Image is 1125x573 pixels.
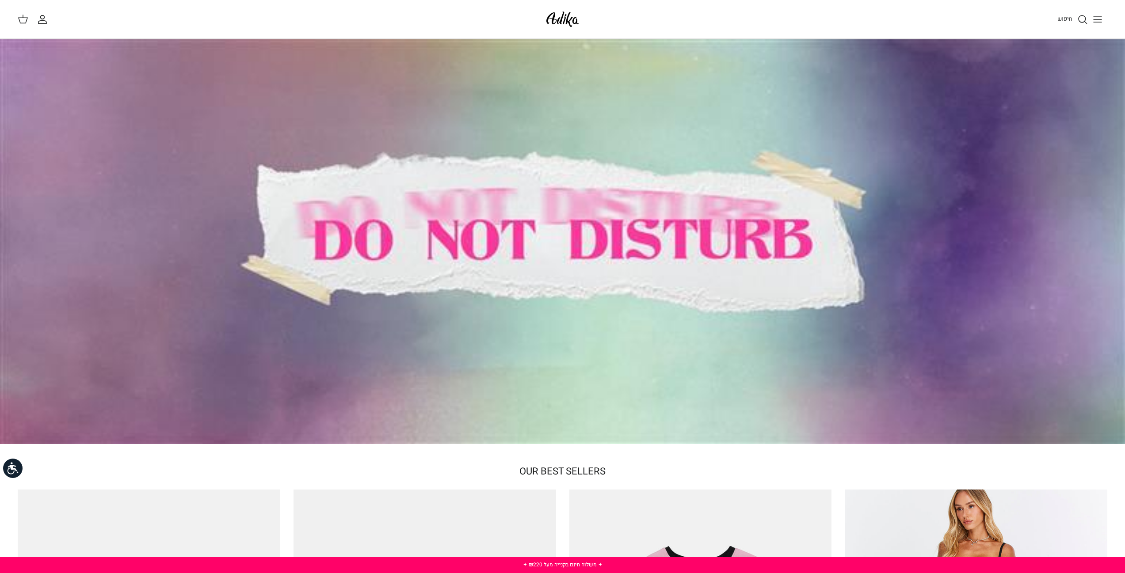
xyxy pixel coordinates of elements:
a: OUR BEST SELLERS [519,464,606,478]
a: חיפוש [1057,14,1088,25]
img: Adika IL [544,9,581,30]
a: החשבון שלי [37,14,51,25]
span: חיפוש [1057,15,1072,23]
a: ✦ משלוח חינם בקנייה מעל ₪220 ✦ [523,561,603,569]
button: Toggle menu [1088,10,1107,29]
